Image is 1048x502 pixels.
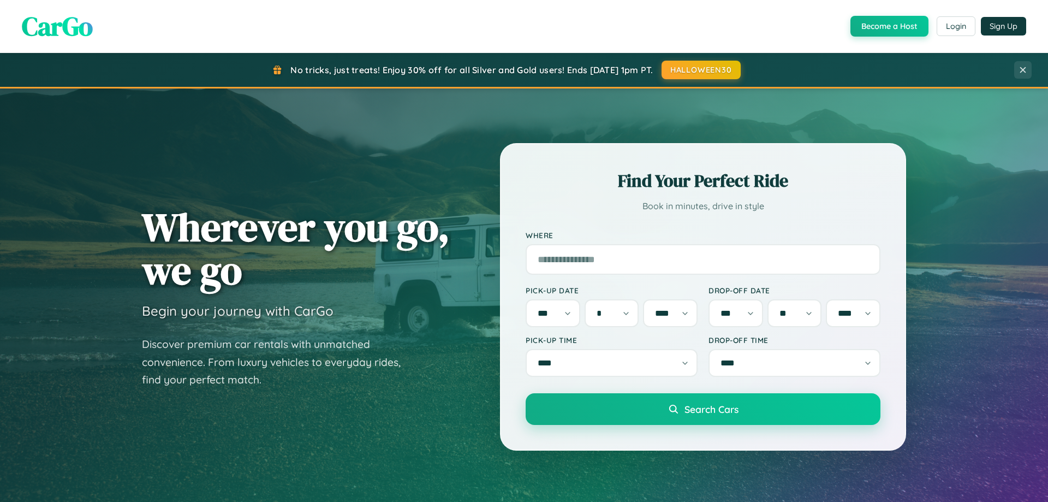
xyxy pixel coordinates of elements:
[142,205,450,292] h1: Wherever you go, we go
[526,169,880,193] h2: Find Your Perfect Ride
[290,64,653,75] span: No tricks, just treats! Enjoy 30% off for all Silver and Gold users! Ends [DATE] 1pm PT.
[142,335,415,389] p: Discover premium car rentals with unmatched convenience. From luxury vehicles to everyday rides, ...
[937,16,975,36] button: Login
[22,8,93,44] span: CarGo
[142,303,334,319] h3: Begin your journey with CarGo
[708,335,880,345] label: Drop-off Time
[526,231,880,240] label: Where
[526,286,698,295] label: Pick-up Date
[708,286,880,295] label: Drop-off Date
[684,403,739,415] span: Search Cars
[662,61,741,79] button: HALLOWEEN30
[981,17,1026,36] button: Sign Up
[526,335,698,345] label: Pick-up Time
[526,198,880,214] p: Book in minutes, drive in style
[526,393,880,425] button: Search Cars
[850,16,928,37] button: Become a Host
